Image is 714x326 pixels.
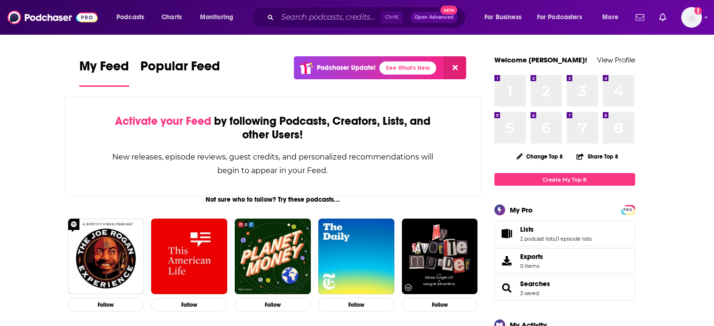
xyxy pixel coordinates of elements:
img: This American Life [151,219,227,295]
span: Lists [520,225,534,234]
button: open menu [110,10,156,25]
span: For Business [484,11,522,24]
span: Activate your Feed [115,114,211,128]
button: open menu [193,10,246,25]
button: Follow [318,298,394,311]
span: Open Advanced [415,15,453,20]
button: open menu [478,10,533,25]
span: , [555,235,556,242]
a: Lists [498,227,516,240]
a: Lists [520,225,591,234]
span: For Podcasters [537,11,582,24]
span: Lists [494,221,635,246]
a: Show notifications dropdown [655,9,670,25]
span: Logged in as gbrussel [681,7,702,28]
img: User Profile [681,7,702,28]
span: Charts [161,11,182,24]
a: Exports [494,248,635,273]
p: Podchaser Update! [317,64,376,72]
img: The Daily [318,219,394,295]
input: Search podcasts, credits, & more... [277,10,381,25]
button: Change Top 8 [511,151,569,162]
img: The Joe Rogan Experience [68,219,144,295]
a: Charts [155,10,187,25]
span: Podcasts [116,11,144,24]
button: Follow [402,298,478,311]
a: 0 episode lists [556,235,591,242]
button: Follow [235,298,311,311]
button: Open AdvancedNew [410,12,458,23]
a: See What's New [379,61,436,75]
a: Searches [520,280,550,288]
a: 3 saved [520,290,539,296]
button: Show profile menu [681,7,702,28]
a: PRO [622,206,634,213]
div: My Pro [510,205,533,214]
a: Searches [498,281,516,295]
span: Searches [494,275,635,301]
span: PRO [622,206,634,213]
span: Monitoring [200,11,233,24]
a: Popular Feed [140,58,220,87]
span: More [602,11,618,24]
svg: Add a profile image [694,7,702,15]
a: Welcome [PERSON_NAME]! [494,55,587,64]
a: View Profile [597,55,635,64]
div: New releases, episode reviews, guest credits, and personalized recommendations will begin to appe... [112,150,434,177]
a: 2 podcast lists [520,235,555,242]
img: Planet Money [235,219,311,295]
button: Follow [151,298,227,311]
span: My Feed [79,58,129,80]
img: Podchaser - Follow, Share and Rate Podcasts [8,8,98,26]
img: My Favorite Murder with Karen Kilgariff and Georgia Hardstark [402,219,478,295]
span: Exports [520,252,543,261]
div: Search podcasts, credits, & more... [261,7,475,28]
button: open menu [531,10,596,25]
span: 0 items [520,263,543,269]
a: Show notifications dropdown [632,9,648,25]
span: New [440,6,457,15]
span: Ctrl K [381,11,403,23]
a: Create My Top 8 [494,173,635,186]
span: Popular Feed [140,58,220,80]
div: Not sure who to follow? Try these podcasts... [64,196,482,204]
button: open menu [596,10,630,25]
span: Exports [498,254,516,267]
div: by following Podcasts, Creators, Lists, and other Users! [112,114,434,142]
button: Share Top 8 [576,147,618,166]
a: My Feed [79,58,129,87]
button: Follow [68,298,144,311]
